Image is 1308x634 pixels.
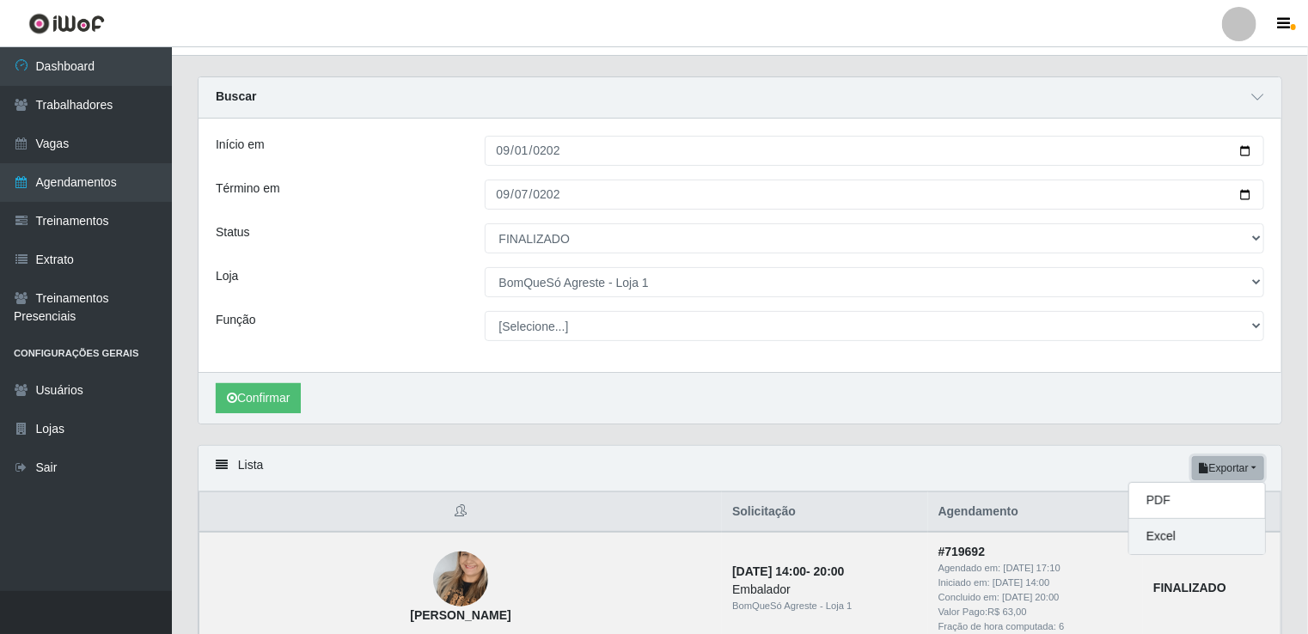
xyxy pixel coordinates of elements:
[1153,581,1226,594] strong: FINALIZADO
[938,605,1134,619] div: Valor Pago: R$ 63,00
[199,446,1281,491] div: Lista
[216,180,280,198] label: Término em
[1004,563,1060,573] time: [DATE] 17:10
[938,545,986,558] strong: # 719692
[216,223,250,241] label: Status
[732,564,844,578] strong: -
[216,267,238,285] label: Loja
[216,89,256,103] strong: Buscar
[433,531,488,629] img: Karolina Alves da Silva
[928,492,1144,533] th: Agendamento
[1129,519,1265,554] button: Excel
[993,577,1049,588] time: [DATE] 14:00
[938,561,1134,576] div: Agendado em:
[216,136,265,154] label: Início em
[1192,456,1264,480] button: Exportar
[732,564,806,578] time: [DATE] 14:00
[410,608,510,622] strong: [PERSON_NAME]
[485,136,1265,166] input: 00/00/0000
[216,383,301,413] button: Confirmar
[28,13,105,34] img: CoreUI Logo
[938,576,1134,590] div: Iniciado em:
[814,564,845,578] time: 20:00
[1002,592,1059,602] time: [DATE] 20:00
[732,599,918,613] div: BomQueSó Agreste - Loja 1
[938,590,1134,605] div: Concluido em:
[485,180,1265,210] input: 00/00/0000
[1129,483,1265,519] button: PDF
[216,311,256,329] label: Função
[722,492,928,533] th: Solicitação
[732,581,918,599] div: Embalador
[938,619,1134,634] div: Fração de hora computada: 6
